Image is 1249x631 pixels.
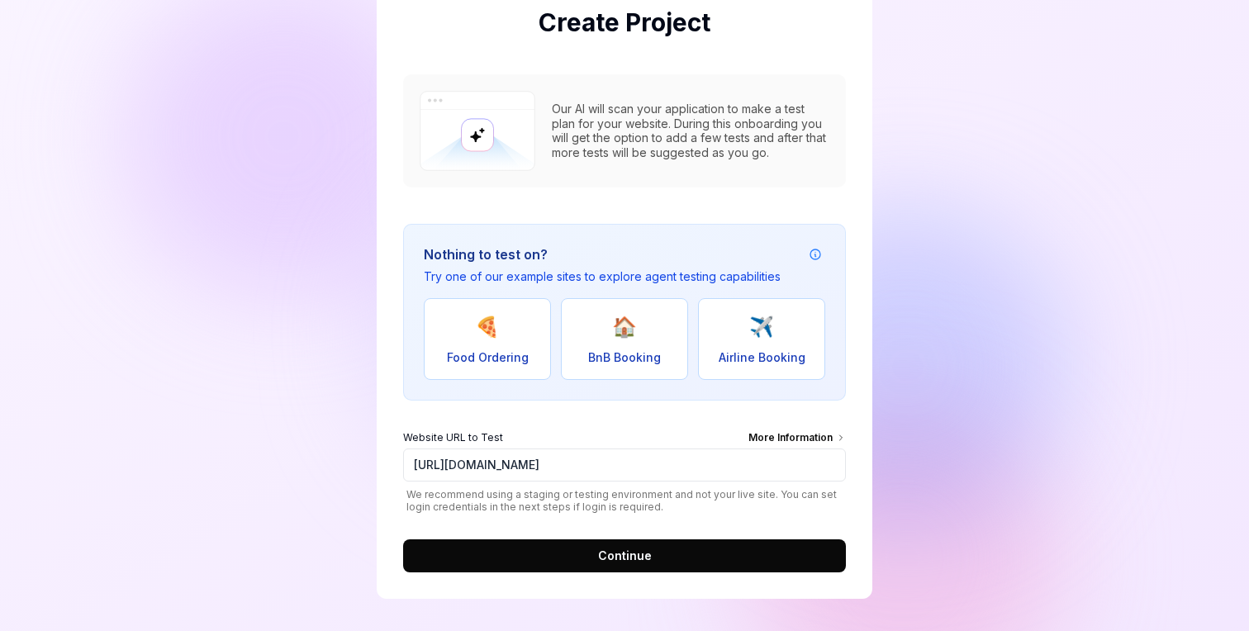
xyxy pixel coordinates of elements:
div: Our AI will scan your application to make a test plan for your website. During this onboarding yo... [552,102,829,159]
span: We recommend using a staging or testing environment and not your live site. You can set login cre... [403,488,846,513]
h2: Create Project [403,4,846,41]
button: Example attribution information [805,244,825,264]
h3: Nothing to test on? [424,244,781,264]
span: BnB Booking [588,349,661,366]
span: Continue [598,547,652,564]
span: Website URL to Test [403,430,503,448]
input: Website URL to TestMore Information [403,448,846,482]
button: Continue [403,539,846,572]
span: 🍕 [475,312,500,342]
span: 🏠 [612,312,637,342]
div: More Information [748,430,846,448]
button: 🏠BnB Booking [561,298,688,380]
p: Try one of our example sites to explore agent testing capabilities [424,268,781,285]
button: ✈️Airline Booking [698,298,825,380]
span: ✈️ [749,312,774,342]
button: 🍕Food Ordering [424,298,551,380]
span: Food Ordering [447,349,529,366]
span: Airline Booking [719,349,805,366]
